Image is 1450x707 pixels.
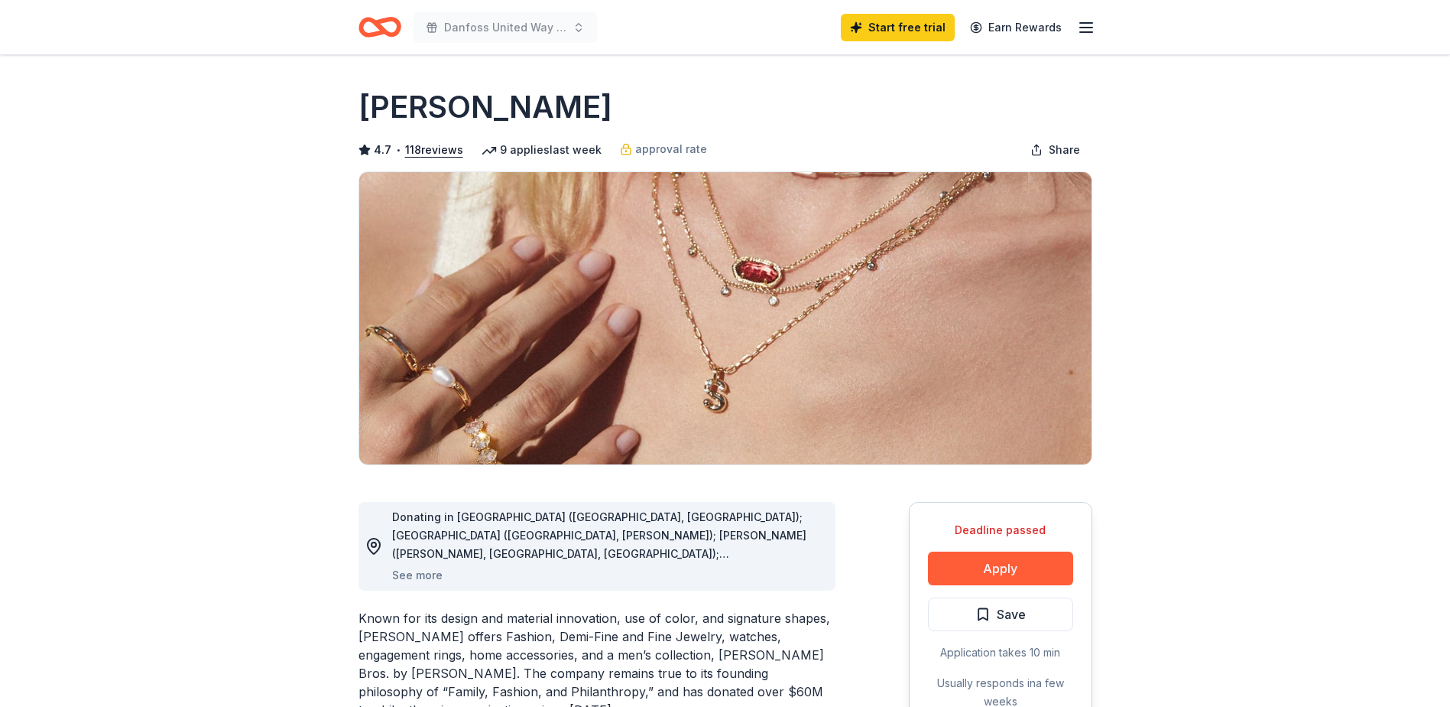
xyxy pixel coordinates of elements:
a: Home [358,9,401,45]
a: Start free trial [841,14,955,41]
span: Danfoss United Way Campaign Week Raffle [444,18,566,37]
div: 9 applies last week [482,141,602,159]
button: Save [928,598,1073,631]
div: Deadline passed [928,521,1073,539]
button: 118reviews [405,141,463,159]
button: Share [1018,135,1092,165]
img: Image for Kendra Scott [359,172,1092,464]
span: 4.7 [374,141,391,159]
a: approval rate [620,140,707,158]
a: Earn Rewards [961,14,1071,41]
span: • [395,144,401,156]
button: Danfoss United Way Campaign Week Raffle [414,12,597,43]
h1: [PERSON_NAME] [358,86,612,129]
button: Apply [928,552,1073,585]
span: approval rate [635,140,707,158]
span: Save [997,604,1026,624]
button: See more [392,566,443,585]
div: Application takes 10 min [928,643,1073,662]
span: Share [1049,141,1080,159]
